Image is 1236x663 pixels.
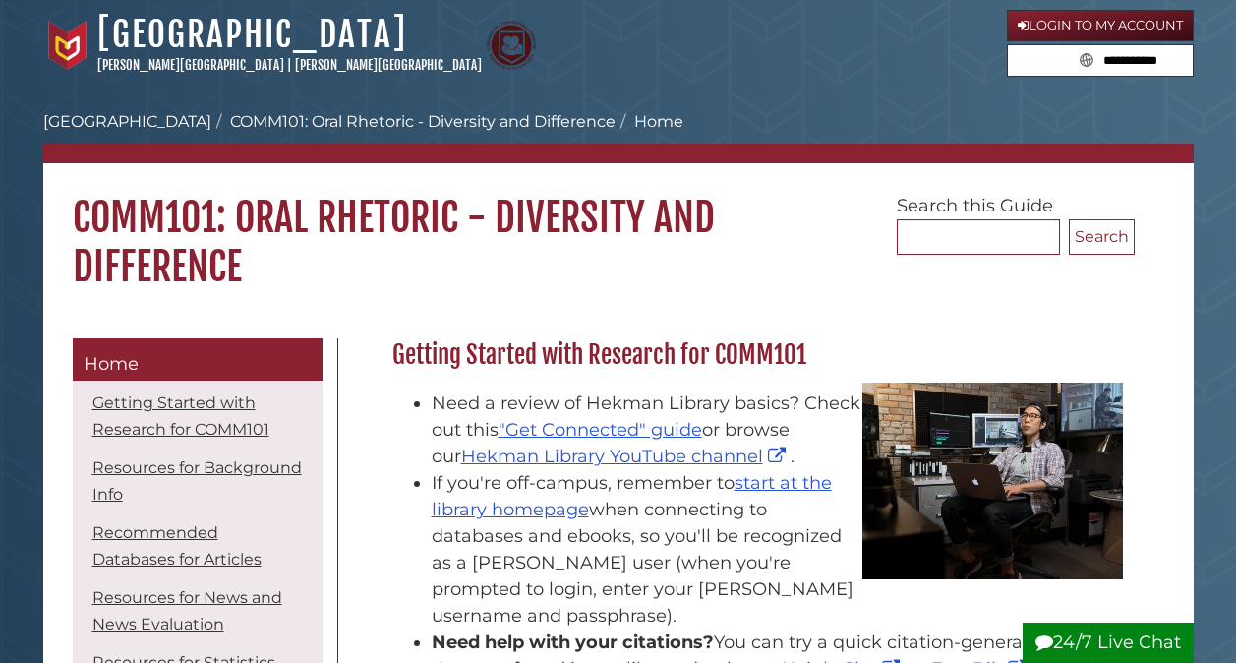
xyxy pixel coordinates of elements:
form: Search library guides, policies, and FAQs. [1007,44,1194,78]
button: 24/7 Live Chat [1023,623,1194,663]
a: start at the library homepage [432,472,832,520]
a: [PERSON_NAME][GEOGRAPHIC_DATA] [97,57,284,73]
li: If you're off-campus, remember to when connecting to databases and ebooks, so you'll be recognize... [432,470,1125,630]
a: Hekman Library YouTube channel [461,446,791,467]
a: Getting Started with Research for COMM101 [92,393,269,439]
a: "Get Connected" guide [499,419,702,441]
a: Login to My Account [1007,10,1194,41]
a: [GEOGRAPHIC_DATA] [43,112,211,131]
img: Calvin University [43,21,92,70]
nav: breadcrumb [43,110,1194,163]
a: Resources for News and News Evaluation [92,588,282,633]
button: Search [1069,219,1135,255]
strong: Need help with your citations? [432,632,714,653]
a: Home [73,338,323,382]
a: [PERSON_NAME][GEOGRAPHIC_DATA] [295,57,482,73]
a: Recommended Databases for Articles [92,523,262,569]
li: Home [616,110,683,134]
span: | [287,57,292,73]
img: Calvin Theological Seminary [487,21,536,70]
h1: COMM101: Oral Rhetoric - Diversity and Difference [43,163,1194,291]
a: COMM101: Oral Rhetoric - Diversity and Difference [230,112,616,131]
a: Resources for Background Info [92,458,302,504]
h2: Getting Started with Research for COMM101 [383,339,1135,371]
li: Need a review of Hekman Library basics? Check out this or browse our . [432,391,1125,470]
a: [GEOGRAPHIC_DATA] [97,13,407,56]
button: Search [1074,45,1099,72]
span: Home [84,353,139,375]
